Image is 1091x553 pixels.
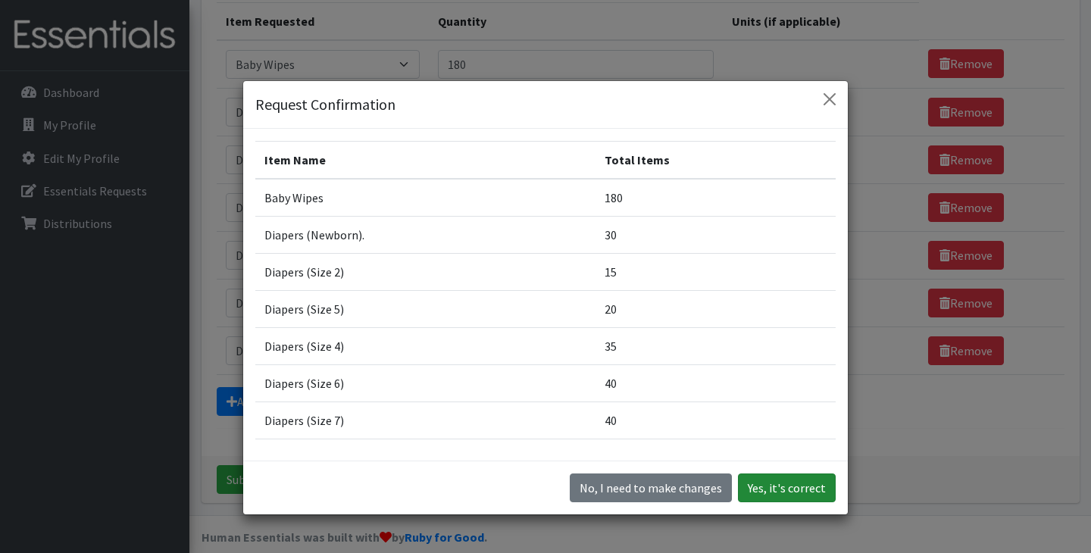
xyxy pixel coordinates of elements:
[596,179,836,217] td: 180
[570,473,732,502] button: No I need to make changes
[255,365,596,402] td: Diapers (Size 6)
[255,328,596,365] td: Diapers (Size 4)
[596,142,836,180] th: Total Items
[596,254,836,291] td: 15
[596,217,836,254] td: 30
[255,179,596,217] td: Baby Wipes
[738,473,836,502] button: Yes, it's correct
[817,87,842,111] button: Close
[596,328,836,365] td: 35
[596,402,836,439] td: 40
[596,291,836,328] td: 20
[255,217,596,254] td: Diapers (Newborn).
[255,291,596,328] td: Diapers (Size 5)
[255,142,596,180] th: Item Name
[255,254,596,291] td: Diapers (Size 2)
[255,402,596,439] td: Diapers (Size 7)
[596,365,836,402] td: 40
[255,93,395,116] h5: Request Confirmation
